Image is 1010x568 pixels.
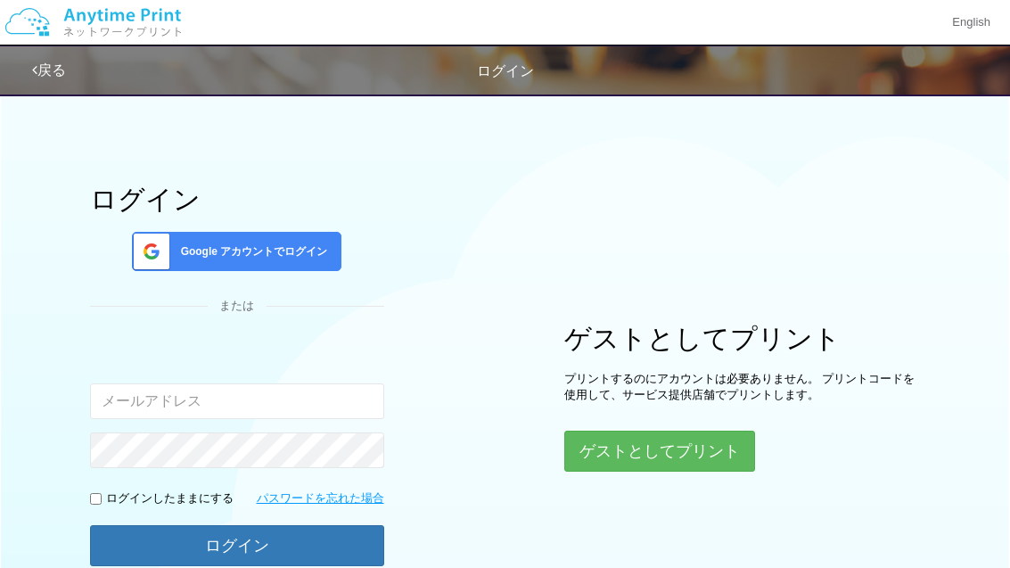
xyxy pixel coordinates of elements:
p: プリントするのにアカウントは必要ありません。 プリントコードを使用して、サービス提供店舗でプリントします。 [564,371,921,404]
button: ゲストとしてプリント [564,431,755,472]
a: 戻る [32,62,66,78]
button: ログイン [90,525,384,566]
input: メールアドレス [90,383,384,419]
h1: ログイン [90,185,384,214]
div: または [90,298,384,315]
span: ログイン [477,63,534,78]
h1: ゲストとしてプリント [564,324,921,353]
p: ログインしたままにする [106,490,234,507]
span: Google アカウントでログイン [174,244,328,259]
a: パスワードを忘れた場合 [257,490,384,507]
